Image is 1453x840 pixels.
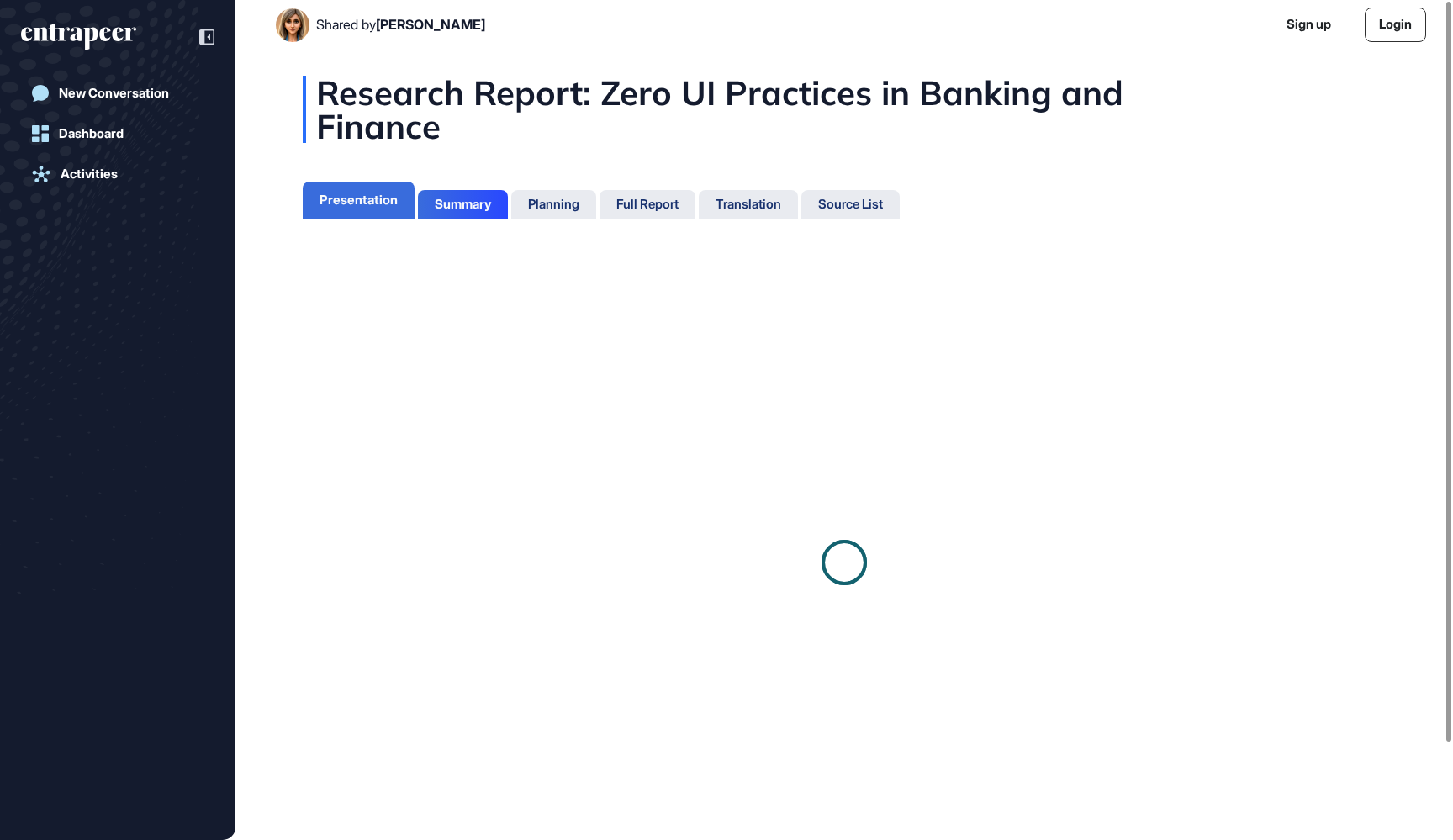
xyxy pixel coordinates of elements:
div: Research Report: Zero UI Practices in Banking and Finance [303,76,1386,143]
img: User Image [276,8,309,42]
div: Full Report [616,197,679,212]
div: Source List [818,197,883,212]
div: New Conversation [59,86,169,101]
div: Planning [528,197,579,212]
a: Sign up [1287,15,1331,34]
a: Login [1365,8,1426,42]
div: entrapeer-logo [21,24,136,50]
div: Activities [61,166,118,182]
div: Presentation [320,193,398,208]
div: Shared by [316,17,485,33]
span: [PERSON_NAME] [376,16,485,33]
div: Translation [716,197,781,212]
div: Dashboard [59,126,124,141]
div: Summary [435,197,491,212]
